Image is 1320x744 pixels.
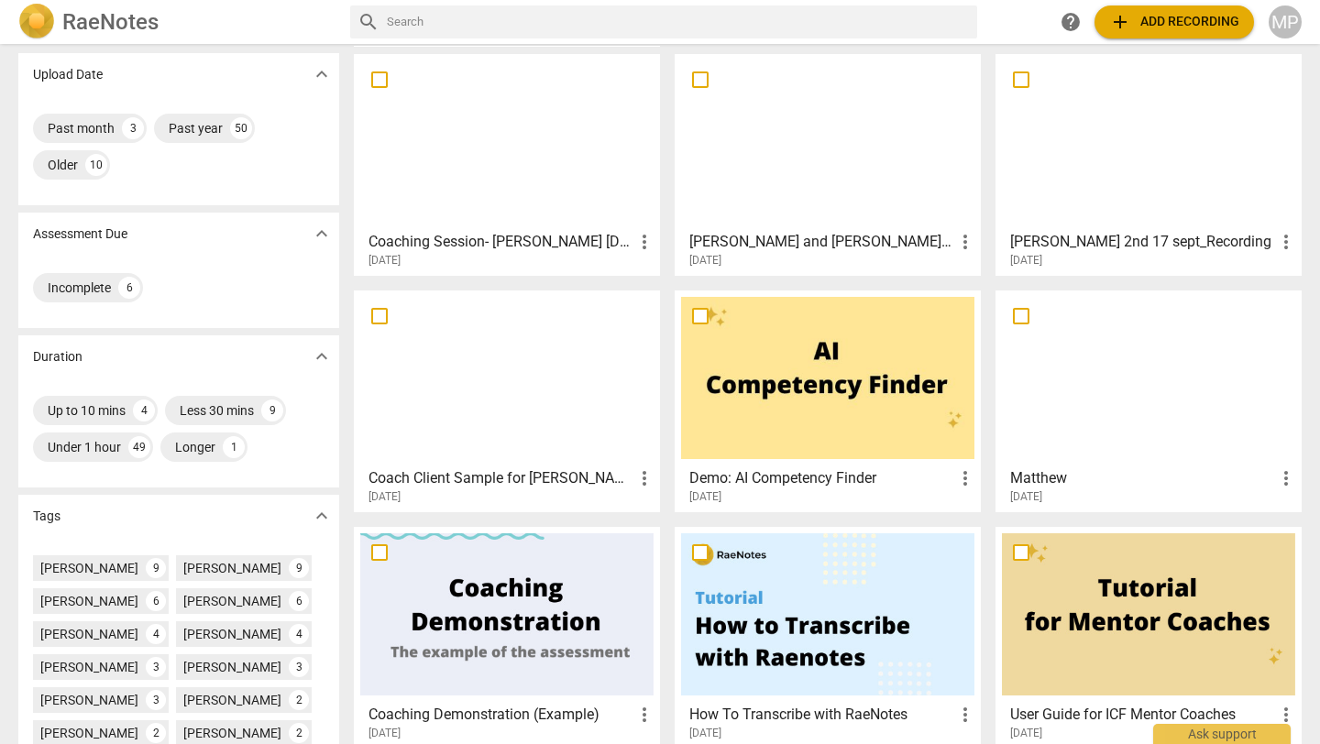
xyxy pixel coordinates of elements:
p: Upload Date [33,65,103,84]
a: Coach Client Sample for [PERSON_NAME][DATE] [360,297,654,504]
span: expand_more [311,223,333,245]
div: [PERSON_NAME] [183,691,281,709]
div: Up to 10 mins [48,401,126,420]
div: 6 [146,591,166,611]
div: 4 [289,624,309,644]
span: more_vert [954,704,976,726]
div: 9 [146,558,166,578]
a: Coaching Session- [PERSON_NAME] [DATE][DATE] [360,60,654,268]
div: 6 [118,277,140,299]
span: more_vert [633,704,655,726]
span: [DATE] [689,726,721,741]
div: [PERSON_NAME] [40,559,138,577]
a: [PERSON_NAME] 2nd 17 sept_Recording[DATE] [1002,60,1295,268]
span: add [1109,11,1131,33]
div: 9 [261,399,283,421]
a: Coaching Demonstration (Example)[DATE] [360,533,654,740]
a: Demo: AI Competency Finder[DATE] [681,297,974,504]
div: 3 [146,690,166,710]
div: 1 [223,436,245,458]
img: Logo [18,4,55,40]
h2: RaeNotes [62,9,159,35]
div: [PERSON_NAME] [40,691,138,709]
a: Help [1054,5,1087,38]
div: [PERSON_NAME] [40,625,138,643]
div: [PERSON_NAME] [183,592,281,610]
div: [PERSON_NAME] [40,658,138,676]
p: Assessment Due [33,224,127,244]
span: more_vert [633,231,655,253]
h3: Aletha and Greg Audio Sept 18 [689,231,954,253]
div: [PERSON_NAME] [183,625,281,643]
span: [DATE] [1010,726,1042,741]
span: [DATE] [1010,253,1042,268]
div: 10 [85,154,107,176]
h3: Demo: AI Competency Finder [689,467,954,489]
button: Show more [308,220,335,247]
div: Past month [48,119,115,137]
div: [PERSON_NAME] [40,592,138,610]
div: 50 [230,117,252,139]
span: more_vert [1275,467,1297,489]
div: 9 [289,558,309,578]
button: Upload [1094,5,1254,38]
h3: Coaching Session- Amy H Oct 10 2024 [368,231,633,253]
h3: Matthew [1010,467,1275,489]
div: Longer [175,438,215,456]
a: User Guide for ICF Mentor Coaches[DATE] [1002,533,1295,740]
button: Show more [308,502,335,530]
p: Duration [33,347,82,367]
a: How To Transcribe with RaeNotes[DATE] [681,533,974,740]
div: [PERSON_NAME] [183,724,281,742]
div: Past year [169,119,223,137]
h3: User Guide for ICF Mentor Coaches [1010,704,1275,726]
button: Show more [308,60,335,88]
input: Search [387,7,970,37]
div: Older [48,156,78,174]
a: [PERSON_NAME] and [PERSON_NAME] Audio [DATE][DATE] [681,60,974,268]
div: 6 [289,591,309,611]
div: 49 [128,436,150,458]
div: 2 [146,723,166,743]
button: MP [1269,5,1302,38]
span: more_vert [954,231,976,253]
span: help [1060,11,1082,33]
span: [DATE] [368,489,401,505]
div: 3 [122,117,144,139]
div: 3 [289,657,309,677]
div: Under 1 hour [48,438,121,456]
span: Add recording [1109,11,1239,33]
span: more_vert [1275,231,1297,253]
span: [DATE] [368,726,401,741]
div: 2 [289,690,309,710]
span: [DATE] [689,253,721,268]
div: Less 30 mins [180,401,254,420]
div: [PERSON_NAME] [183,658,281,676]
div: 4 [146,624,166,644]
button: Show more [308,343,335,370]
a: LogoRaeNotes [18,4,335,40]
span: search [357,11,379,33]
div: 2 [289,723,309,743]
span: [DATE] [689,489,721,505]
div: [PERSON_NAME] [40,724,138,742]
span: more_vert [633,467,655,489]
span: more_vert [954,467,976,489]
span: [DATE] [1010,489,1042,505]
span: expand_more [311,345,333,367]
span: [DATE] [368,253,401,268]
p: Tags [33,507,60,526]
div: Incomplete [48,279,111,297]
div: Ask support [1153,724,1291,744]
div: [PERSON_NAME] [183,559,281,577]
span: expand_more [311,63,333,85]
span: more_vert [1275,704,1297,726]
h3: Coaching Demonstration (Example) [368,704,633,726]
div: 3 [146,657,166,677]
h3: Coach Client Sample for Melanie [368,467,633,489]
h3: Terry 2nd 17 sept_Recording [1010,231,1275,253]
span: expand_more [311,505,333,527]
h3: How To Transcribe with RaeNotes [689,704,954,726]
div: 4 [133,399,155,421]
